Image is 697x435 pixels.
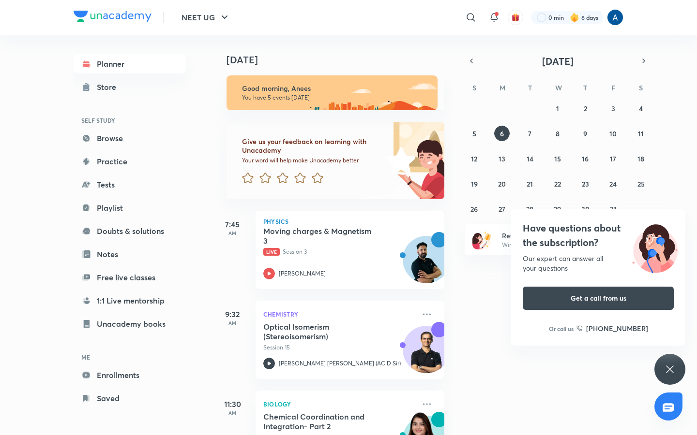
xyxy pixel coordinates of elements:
abbr: October 30, 2025 [581,204,590,214]
button: October 19, 2025 [467,176,482,191]
button: October 2, 2025 [577,101,593,116]
abbr: Saturday [639,83,643,92]
p: Session 15 [263,343,415,352]
abbr: October 27, 2025 [499,204,505,214]
button: October 1, 2025 [550,101,565,116]
p: Physics [263,218,437,224]
abbr: October 12, 2025 [471,154,477,163]
p: AM [213,320,252,326]
h4: [DATE] [227,54,454,66]
abbr: October 9, 2025 [583,129,587,138]
p: You have 5 events [DATE] [242,94,429,101]
p: Or call us [549,324,574,333]
abbr: October 18, 2025 [637,154,644,163]
button: October 12, 2025 [467,151,482,166]
button: October 21, 2025 [522,176,538,191]
button: October 17, 2025 [606,151,621,166]
p: Chemistry [263,308,415,320]
abbr: October 13, 2025 [499,154,505,163]
button: October 7, 2025 [522,126,538,141]
button: October 24, 2025 [606,176,621,191]
h4: Have questions about the subscription? [523,221,674,250]
abbr: October 24, 2025 [609,179,617,188]
p: [PERSON_NAME] [279,269,326,278]
button: October 29, 2025 [550,201,565,217]
h5: Optical Isomerism (Stereoisomerism) [263,322,384,341]
img: morning [227,75,438,110]
a: Store [74,77,186,97]
abbr: October 20, 2025 [498,179,506,188]
h5: 11:30 [213,398,252,410]
button: October 9, 2025 [577,126,593,141]
img: Avatar [403,241,450,288]
abbr: October 5, 2025 [472,129,476,138]
h5: Moving charges & Magnetism 3 [263,226,384,246]
button: October 11, 2025 [633,126,649,141]
abbr: October 16, 2025 [582,154,589,163]
p: Your word will help make Unacademy better [242,157,383,164]
p: AM [213,230,252,236]
abbr: October 28, 2025 [526,204,533,214]
abbr: October 14, 2025 [527,154,533,163]
abbr: October 8, 2025 [556,129,560,138]
abbr: October 17, 2025 [610,154,616,163]
abbr: October 4, 2025 [639,104,643,113]
abbr: October 25, 2025 [637,179,645,188]
button: October 15, 2025 [550,151,565,166]
button: October 8, 2025 [550,126,565,141]
img: ttu_illustration_new.svg [624,221,685,273]
img: Avatar [403,331,450,377]
h5: 9:32 [213,308,252,320]
abbr: Monday [500,83,505,92]
a: Unacademy books [74,314,186,333]
button: October 20, 2025 [494,176,510,191]
button: October 27, 2025 [494,201,510,217]
button: October 6, 2025 [494,126,510,141]
abbr: October 19, 2025 [471,179,478,188]
h6: Give us your feedback on learning with Unacademy [242,137,383,155]
abbr: Sunday [472,83,476,92]
span: [DATE] [542,55,574,68]
button: October 30, 2025 [577,201,593,217]
a: Playlist [74,198,186,217]
a: Tests [74,175,186,194]
h6: Refer friends [502,231,621,241]
img: streak [570,13,579,22]
img: avatar [511,13,520,22]
h5: 7:45 [213,218,252,230]
abbr: October 10, 2025 [609,129,617,138]
h6: SELF STUDY [74,112,186,129]
abbr: October 21, 2025 [527,179,533,188]
button: avatar [508,10,523,25]
p: [PERSON_NAME] [PERSON_NAME] (ACiD Sir) [279,359,401,368]
abbr: October 3, 2025 [611,104,615,113]
h6: ME [74,349,186,365]
button: NEET UG [176,8,236,27]
button: Get a call from us [523,287,674,310]
abbr: Friday [611,83,615,92]
abbr: October 1, 2025 [556,104,559,113]
button: October 28, 2025 [522,201,538,217]
abbr: October 2, 2025 [584,104,587,113]
img: Anees Ahmed [607,9,623,26]
a: Saved [74,389,186,408]
abbr: Wednesday [555,83,562,92]
p: AM [213,410,252,416]
a: Browse [74,129,186,148]
abbr: October 7, 2025 [528,129,531,138]
p: Biology [263,398,415,410]
button: October 25, 2025 [633,176,649,191]
button: October 5, 2025 [467,126,482,141]
a: Planner [74,54,186,73]
button: October 23, 2025 [577,176,593,191]
abbr: October 31, 2025 [610,204,617,214]
img: feedback_image [354,122,444,199]
abbr: October 29, 2025 [554,204,561,214]
a: Practice [74,152,186,171]
button: [DATE] [478,54,637,68]
button: October 22, 2025 [550,176,565,191]
a: Notes [74,245,186,264]
button: October 14, 2025 [522,151,538,166]
a: Free live classes [74,268,186,287]
button: October 3, 2025 [606,101,621,116]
